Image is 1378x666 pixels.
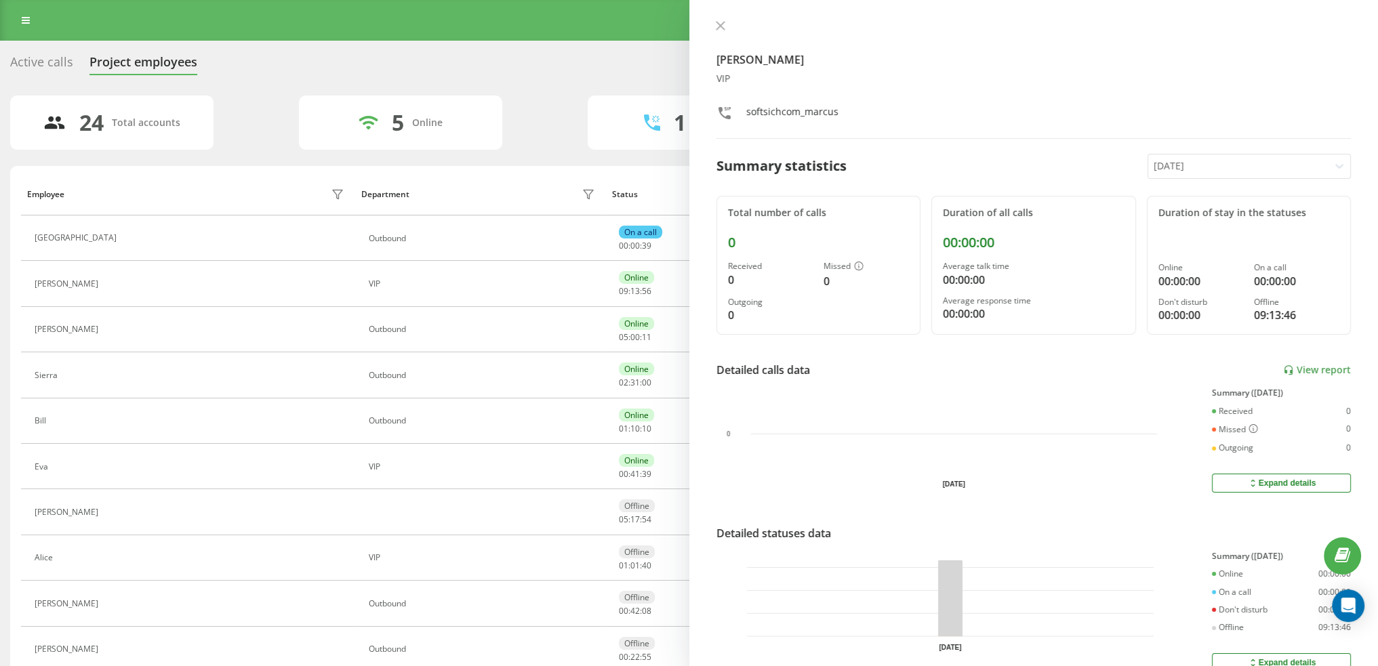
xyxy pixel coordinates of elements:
div: On a call [619,226,662,238]
span: 31 [630,377,640,388]
div: Detailed statuses data [716,525,831,541]
div: [PERSON_NAME] [35,325,102,334]
div: 0 [728,272,813,288]
text: 0 [727,430,731,438]
div: Online [619,317,654,330]
div: Summary ([DATE]) [1212,551,1351,561]
span: 41 [630,468,640,480]
div: 0 [728,234,910,251]
div: Online [619,409,654,421]
div: Expand details [1247,478,1316,488]
span: 55 [642,651,651,663]
div: 00:00:00 [1318,569,1351,579]
div: softsichcom_marcus [746,105,838,125]
div: Detailed calls data [716,362,810,378]
div: : : [619,287,651,296]
div: Оutbound [369,234,599,243]
div: Sierra [35,371,61,380]
div: [PERSON_NAME] [35,644,102,654]
div: Online [619,362,654,375]
div: Employee [27,190,64,199]
div: Project employees [89,55,197,76]
div: Duration of stay in the statuses [1158,207,1340,219]
div: 09:13:46 [1254,307,1339,323]
div: On a call [1212,587,1251,597]
div: Оutbound [369,599,599,608]
div: Online [1158,263,1244,272]
div: : : [619,515,651,524]
span: 13 [630,285,640,297]
button: Expand details [1212,474,1351,493]
div: 1 [674,110,686,136]
div: Online [412,117,443,129]
div: Don't disturb [1158,297,1244,307]
span: 00 [619,468,628,480]
div: 0 [1346,443,1351,453]
div: 5 [392,110,404,136]
span: 01 [619,423,628,434]
div: [PERSON_NAME] [35,279,102,289]
div: 00:00:00 [943,272,1124,288]
span: 17 [630,514,640,525]
span: 01 [619,560,628,571]
div: Duration of all calls [943,207,1124,219]
div: Оutbound [369,371,599,380]
div: Bill [35,416,49,425]
div: Online [619,271,654,284]
div: Missed [824,262,909,272]
span: 01 [630,560,640,571]
div: : : [619,424,651,434]
div: 00:00:00 [1158,273,1244,289]
div: Outgoing [728,297,813,307]
div: VIP [369,553,599,562]
div: Offline [619,637,655,650]
div: 00:00:00 [943,306,1124,322]
text: [DATE] [939,644,961,651]
div: Missed [1212,424,1258,435]
div: Eva [35,462,52,472]
div: Offline [619,545,655,558]
span: 10 [642,423,651,434]
div: [GEOGRAPHIC_DATA] [35,233,120,243]
div: Online [1212,569,1243,579]
div: Alice [35,553,56,562]
div: Total number of calls [728,207,910,219]
div: : : [619,606,651,616]
div: Received [728,262,813,271]
div: Total accounts [112,117,180,129]
div: 00:00:00 [1254,273,1339,289]
span: 56 [642,285,651,297]
span: 11 [642,331,651,343]
div: Offline [619,591,655,604]
div: Average response time [943,296,1124,306]
span: 00 [630,240,640,251]
div: 00:00:00 [1318,587,1351,597]
div: Open Intercom Messenger [1332,589,1364,622]
div: 00:00:00 [1158,307,1244,323]
div: : : [619,333,651,342]
span: 22 [630,651,640,663]
div: Received [1212,407,1253,416]
div: Offline [619,499,655,512]
span: 00 [619,240,628,251]
span: 39 [642,468,651,480]
text: [DATE] [943,480,965,488]
div: Online [619,454,654,467]
div: Summary statistics [716,156,847,176]
div: Оutbound [369,416,599,425]
span: 40 [642,560,651,571]
div: : : [619,241,651,251]
span: 05 [619,514,628,525]
div: 0 [1346,424,1351,435]
div: Outgoing [1212,443,1253,453]
div: Offline [1254,297,1339,307]
span: 10 [630,423,640,434]
div: Status [612,190,638,199]
div: On a call [1254,263,1339,272]
div: Оutbound [369,644,599,654]
div: 09:13:46 [1318,623,1351,632]
span: 00 [642,377,651,388]
div: Offline [1212,623,1244,632]
div: Department [361,190,409,199]
span: 54 [642,514,651,525]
